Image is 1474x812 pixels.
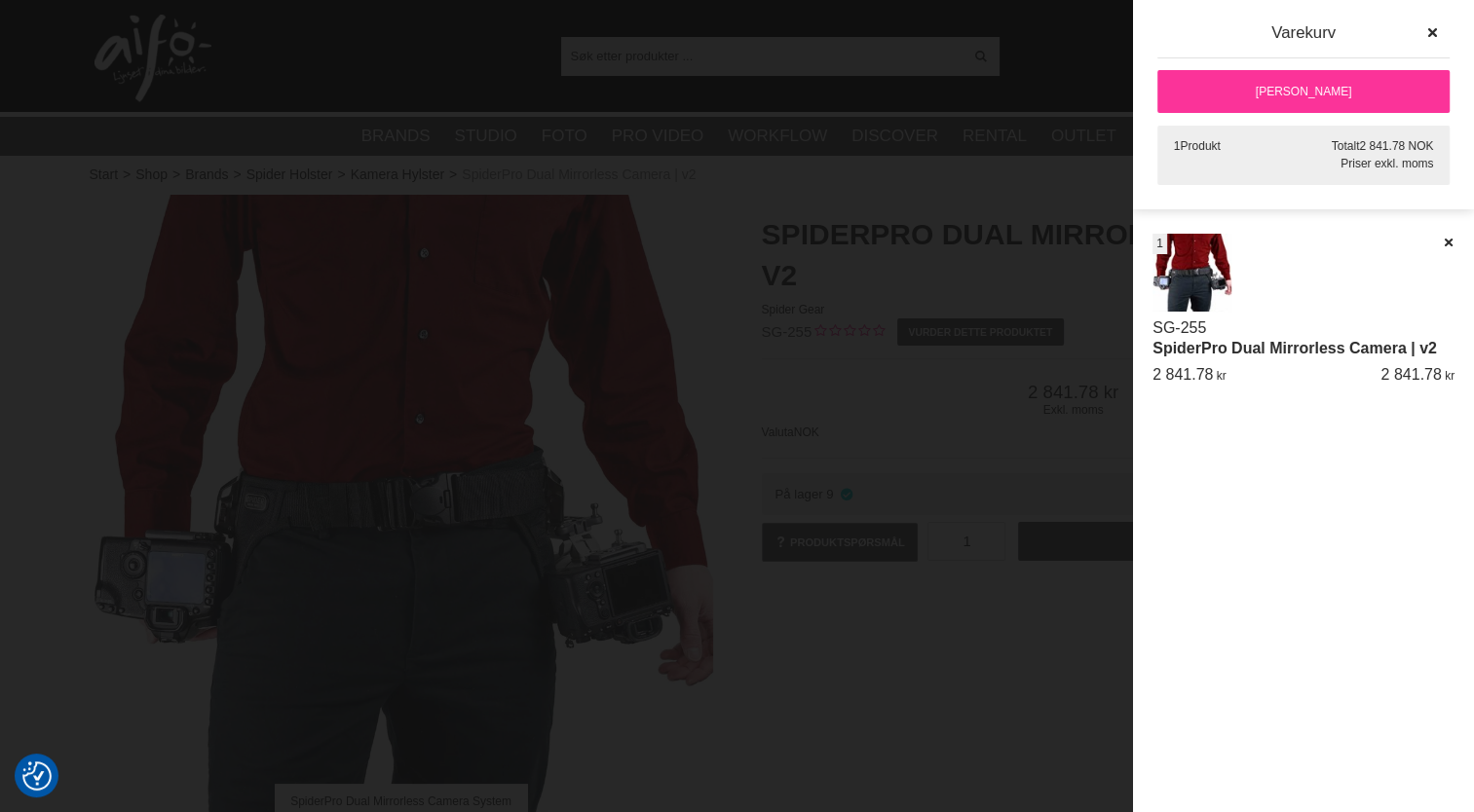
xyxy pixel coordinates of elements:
img: SpiderPro Dual Mirrorless Camera | v2 [1153,234,1231,313]
img: Revisit consent button [22,761,52,791]
span: 2 841.78 [1380,366,1441,383]
a: SG-255 [1153,319,1206,336]
span: 1 [1156,235,1163,252]
span: Produkt [1180,139,1220,153]
span: Priser exkl. moms [1341,157,1433,170]
button: Samtykkepreferanser [22,758,52,794]
a: [PERSON_NAME] [1157,70,1450,113]
span: 2 841.78 NOK [1359,139,1433,153]
span: 1 [1174,139,1181,153]
span: 2 841.78 [1153,366,1213,383]
span: Totalt [1332,139,1360,153]
span: Varekurv [1271,23,1336,42]
a: SpiderPro Dual Mirrorless Camera | v2 [1153,340,1437,356]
